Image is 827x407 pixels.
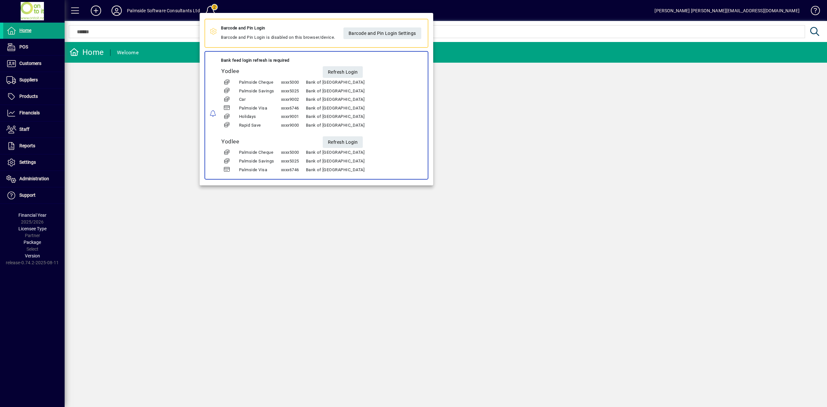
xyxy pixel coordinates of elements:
td: xxxx5025 [280,87,305,96]
td: Palmside Cheque [238,149,280,157]
td: Holidays [238,113,280,121]
td: Bank of [GEOGRAPHIC_DATA] [305,104,371,113]
td: Bank of [GEOGRAPHIC_DATA] [305,87,371,96]
span: Barcode and Pin Login Settings [348,28,416,39]
td: Bank of [GEOGRAPHIC_DATA] [305,121,371,130]
div: Barcode and Pin Login [221,24,335,32]
td: xxxx5000 [280,149,305,157]
td: xxxx6746 [280,166,305,174]
td: xxxx9001 [280,113,305,121]
button: Refresh Login [322,137,363,148]
div: Barcode and Pin Login is disabled on this browser/device. [221,24,335,42]
td: xxxx5000 [280,78,305,87]
td: Bank of [GEOGRAPHIC_DATA] [305,149,371,157]
td: Palmside Savings [238,87,280,96]
h5: Yodlee [221,68,299,75]
td: Car [238,95,280,104]
td: Bank of [GEOGRAPHIC_DATA] [305,166,371,174]
td: Bank of [GEOGRAPHIC_DATA] [305,78,371,87]
div: Bank feed login refresh is required [221,57,371,64]
td: xxxx9002 [280,95,305,104]
td: Rapid Save [238,121,280,130]
span: Refresh Login [328,67,358,78]
a: Barcode and Pin Login Settings [343,27,421,39]
td: Palmside Visa [238,166,280,174]
h5: Yodlee [221,138,299,145]
td: Palmside Savings [238,157,280,166]
td: xxxx9000 [280,121,305,130]
td: Bank of [GEOGRAPHIC_DATA] [305,157,371,166]
span: Refresh Login [328,137,358,148]
td: Bank of [GEOGRAPHIC_DATA] [305,113,371,121]
td: xxxx6746 [280,104,305,113]
button: Refresh Login [322,66,363,78]
td: Bank of [GEOGRAPHIC_DATA] [305,95,371,104]
td: Palmside Visa [238,104,280,113]
td: Palmside Cheque [238,78,280,87]
td: xxxx5025 [280,157,305,166]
